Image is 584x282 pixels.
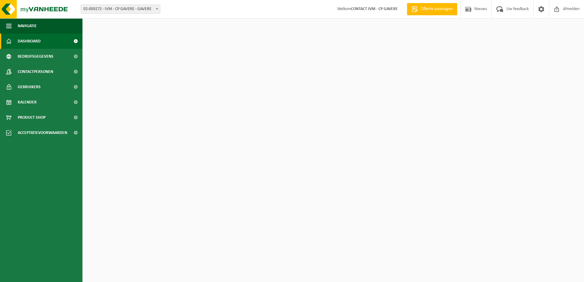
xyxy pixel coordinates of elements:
span: Kalender [18,95,37,110]
span: Contactpersonen [18,64,53,79]
span: Navigatie [18,18,37,34]
span: Offerte aanvragen [419,6,454,12]
span: Bedrijfsgegevens [18,49,53,64]
span: 02-009272 - IVM - CP GAVERE - GAVERE [81,5,160,13]
span: Product Shop [18,110,46,125]
span: Dashboard [18,34,41,49]
span: Gebruikers [18,79,41,95]
span: Acceptatievoorwaarden [18,125,67,140]
span: 02-009272 - IVM - CP GAVERE - GAVERE [81,5,160,14]
strong: CONTACT IVM - CP GAVERE [351,7,398,11]
a: Offerte aanvragen [407,3,457,15]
